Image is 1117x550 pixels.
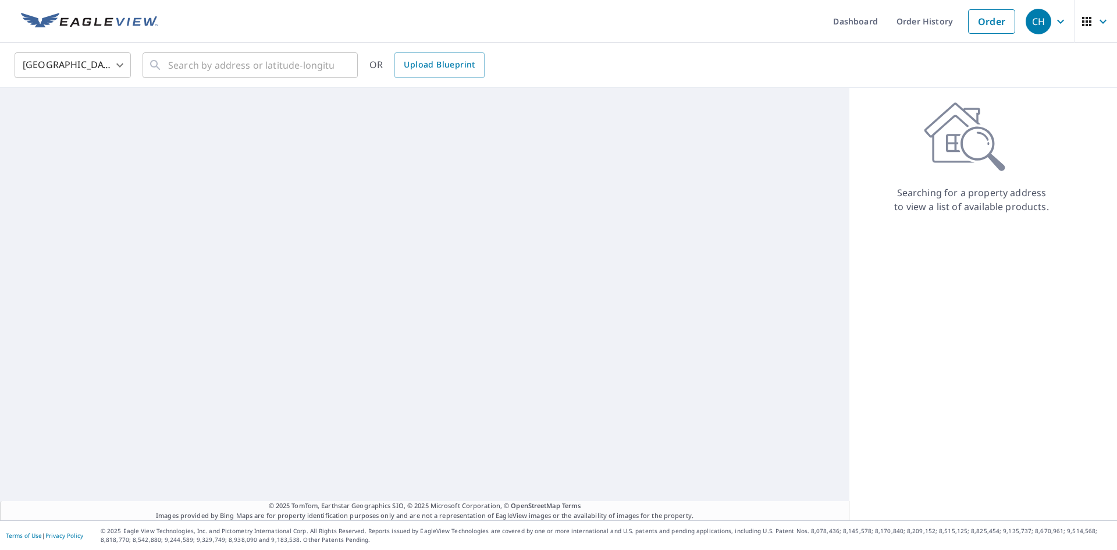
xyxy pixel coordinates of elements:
p: Searching for a property address to view a list of available products. [894,186,1050,214]
p: © 2025 Eagle View Technologies, Inc. and Pictometry International Corp. All Rights Reserved. Repo... [101,527,1111,544]
div: OR [369,52,485,78]
span: Upload Blueprint [404,58,475,72]
a: Order [968,9,1015,34]
span: © 2025 TomTom, Earthstar Geographics SIO, © 2025 Microsoft Corporation, © [269,501,581,511]
a: Terms [562,501,581,510]
a: OpenStreetMap [511,501,560,510]
div: CH [1026,9,1051,34]
input: Search by address or latitude-longitude [168,49,334,81]
a: Upload Blueprint [394,52,484,78]
p: | [6,532,83,539]
div: [GEOGRAPHIC_DATA] [15,49,131,81]
img: EV Logo [21,13,158,30]
a: Terms of Use [6,531,42,540]
a: Privacy Policy [45,531,83,540]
